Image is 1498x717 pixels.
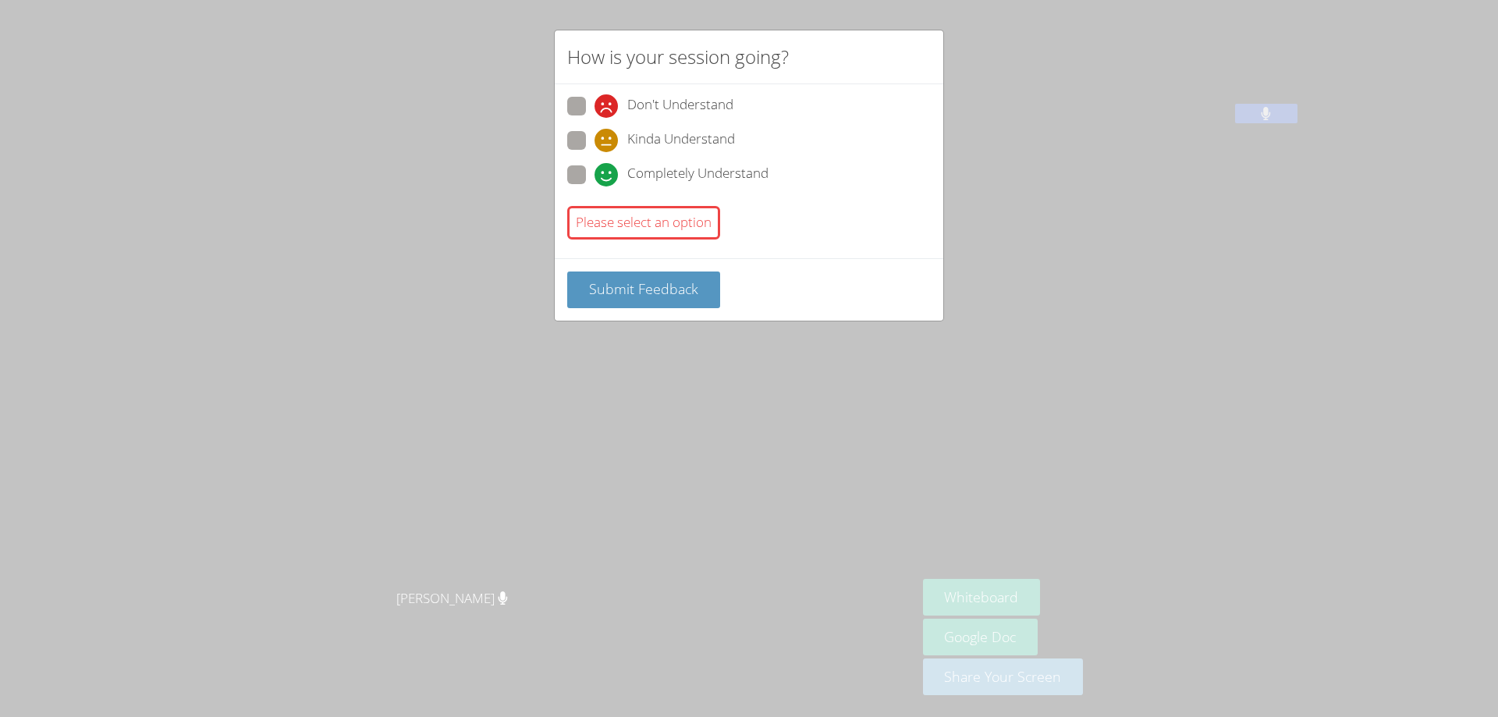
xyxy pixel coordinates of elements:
span: Don't Understand [627,94,733,118]
span: Kinda Understand [627,129,735,152]
span: Completely Understand [627,163,769,186]
span: Submit Feedback [589,279,698,298]
div: Please select an option [567,206,720,240]
h2: How is your session going? [567,43,789,71]
button: Submit Feedback [567,272,720,308]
